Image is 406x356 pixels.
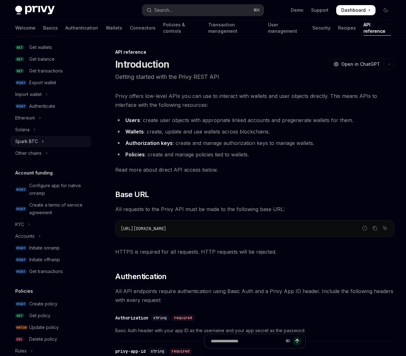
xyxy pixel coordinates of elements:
span: Dashboard [341,7,366,13]
a: Wallets [106,20,122,36]
a: POSTInitiate offramp [10,254,91,265]
a: GETGet balance [10,53,91,65]
a: User management [268,20,305,36]
a: GETGet wallets [10,42,91,53]
span: POST [15,104,27,109]
span: DEL [15,337,23,342]
a: Basics [43,20,58,36]
a: GETGet transactions [10,65,91,77]
span: POST [15,246,27,250]
span: HTTPS is required for all requests. HTTP requests will be rejected. [115,247,395,256]
span: POST [15,302,27,306]
span: ⌘ K [253,8,260,13]
h5: Policies [15,287,33,295]
div: Get balance [29,55,55,63]
a: GETGet policy [10,310,91,321]
div: Rules [15,347,27,355]
strong: Users [125,117,140,123]
div: Configure app for native onramp [29,182,88,197]
div: API reference [115,49,395,55]
span: All requests to the Privy API must be made to the following base URL: [115,205,395,214]
span: GET [15,57,24,62]
li: : create and manage policies tied to wallets. [115,150,395,159]
span: Read more about direct API access below. [115,165,395,174]
span: GET [15,313,24,318]
a: Connectors [130,20,156,36]
div: Update policy [29,324,59,331]
p: Getting started with the Privy REST API [115,72,395,81]
button: Toggle Ethereum section [10,112,91,124]
a: Welcome [15,20,36,36]
strong: Wallets [125,128,144,135]
button: Toggle Other chains section [10,147,91,159]
span: Authentication [115,271,167,282]
div: Export wallet [29,79,56,86]
div: required [172,315,195,321]
strong: Authorization keys [125,140,173,146]
a: Transaction management [208,20,260,36]
span: GET [15,69,24,73]
span: POST [15,187,27,192]
div: Other chains [15,149,42,157]
div: Initiate onramp [29,244,60,252]
h5: Account funding [15,169,53,177]
div: Initiate offramp [29,256,60,264]
div: Delete policy [29,335,57,343]
span: Open in ChatGPT [341,61,380,67]
a: DELDelete policy [10,333,91,345]
button: Open in ChatGPT [329,59,384,70]
a: PATCHUpdate policy [10,322,91,333]
input: Ask a question... [211,334,283,348]
a: Recipes [338,20,356,36]
button: Toggle Spark BTC section [10,136,91,147]
a: API reference [363,20,391,36]
button: Toggle Solana section [10,124,91,135]
button: Toggle Accounts section [10,230,91,242]
a: POSTCreate a terms of service agreement [10,199,91,218]
a: Security [312,20,330,36]
a: Policies & controls [163,20,201,36]
span: POST [15,269,27,274]
span: All API endpoints require authentication using Basic Auth and a Privy App ID header. Include the ... [115,287,395,305]
div: Authenticate [29,102,55,110]
div: Create a terms of service agreement [29,201,88,216]
a: POSTCreate policy [10,298,91,310]
button: Send message [293,337,302,346]
button: Open search [142,4,264,16]
a: Authentication [65,20,98,36]
div: Get wallets [29,44,52,51]
a: POSTExport wallet [10,77,91,88]
div: KYC [15,221,24,228]
button: Toggle Import wallet section [10,89,91,100]
span: string [153,315,167,320]
div: Ethereum [15,114,35,122]
div: Search... [154,6,172,14]
div: Import wallet [15,91,42,98]
strong: Policies [125,151,145,158]
button: Toggle dark mode [381,5,391,15]
li: : create, update and use wallets across blockchains. [115,127,395,136]
div: Get transactions [29,268,63,275]
span: [URL][DOMAIN_NAME] [121,226,166,231]
button: Report incorrect code [361,224,369,232]
button: Copy the contents from the code block [371,224,379,232]
div: Create policy [29,300,57,308]
div: Get transactions [29,67,63,75]
span: Privy offers low-level APIs you can use to interact with wallets and user objects directly. This ... [115,92,395,109]
a: Support [311,7,329,13]
div: Spark BTC [15,138,38,145]
div: Accounts [15,232,35,240]
li: : create and manage authorization keys to manage wallets. [115,139,395,147]
a: POSTGet transactions [10,266,91,277]
div: Authorization [115,315,148,321]
a: POSTConfigure app for native onramp [10,180,91,199]
span: Base URL [115,189,149,200]
button: Ask AI [381,224,389,232]
a: Dashboard [336,5,376,15]
span: POST [15,257,27,262]
div: Solana [15,126,30,133]
span: POST [15,80,27,85]
img: dark logo [15,6,55,15]
h1: Introduction [115,58,169,70]
a: Demo [291,7,303,13]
